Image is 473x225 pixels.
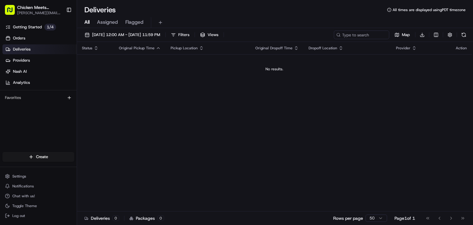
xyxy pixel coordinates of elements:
div: Deliveries [84,215,119,221]
span: Getting Started [13,24,42,30]
span: Flagged [125,18,144,26]
p: 1 / 4 [44,24,56,31]
div: 0 [157,215,164,221]
span: Views [208,32,218,38]
input: Type to search [334,31,389,39]
button: Chicken Meets [PERSON_NAME][PERSON_NAME][EMAIL_ADDRESS][DOMAIN_NAME] [2,2,64,17]
span: Original Pickup Time [119,46,155,51]
span: Nash AI [13,69,27,74]
button: Views [197,31,221,39]
div: 0 [112,215,119,221]
span: Provider [396,46,410,51]
a: Deliveries [2,44,77,54]
a: Getting Started1/4 [2,22,77,32]
span: Log out [12,213,25,218]
button: Settings [2,172,74,181]
button: Create [2,152,74,162]
button: Filters [168,31,192,39]
button: Map [392,31,413,39]
button: Notifications [2,182,74,190]
span: [DATE] 12:00 AM - [DATE] 11:59 PM [92,32,160,38]
span: Map [402,32,410,38]
span: Toggle Theme [12,203,37,208]
span: All [84,18,90,26]
a: Providers [2,55,77,65]
div: Packages [129,215,164,221]
span: Notifications [12,184,34,189]
button: Toggle Theme [2,202,74,210]
div: Favorites [2,93,74,103]
button: Refresh [459,31,468,39]
p: Rows per page [333,215,363,221]
span: Chat with us! [12,194,35,198]
span: Analytics [13,80,30,85]
span: Dropoff Location [309,46,337,51]
span: Assigned [97,18,118,26]
span: Settings [12,174,26,179]
div: Action [456,46,467,51]
span: Filters [178,32,189,38]
span: Original Dropoff Time [255,46,293,51]
a: Nash AI [2,67,77,76]
span: Orders [13,35,25,41]
span: All times are displayed using PDT timezone [393,7,466,12]
button: Log out [2,211,74,220]
span: Create [36,154,48,160]
div: Page 1 of 1 [394,215,415,221]
button: Chicken Meets [PERSON_NAME] [17,4,61,10]
span: Deliveries [13,47,30,52]
span: Status [82,46,92,51]
a: Analytics [2,78,77,88]
button: [PERSON_NAME][EMAIL_ADDRESS][DOMAIN_NAME] [17,10,61,15]
a: Orders [2,33,77,43]
span: Providers [13,58,30,63]
button: [DATE] 12:00 AM - [DATE] 11:59 PM [82,31,163,39]
span: Pickup Location [171,46,198,51]
button: Chat with us! [2,192,74,200]
div: No results. [79,67,469,72]
h1: Deliveries [84,5,116,15]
